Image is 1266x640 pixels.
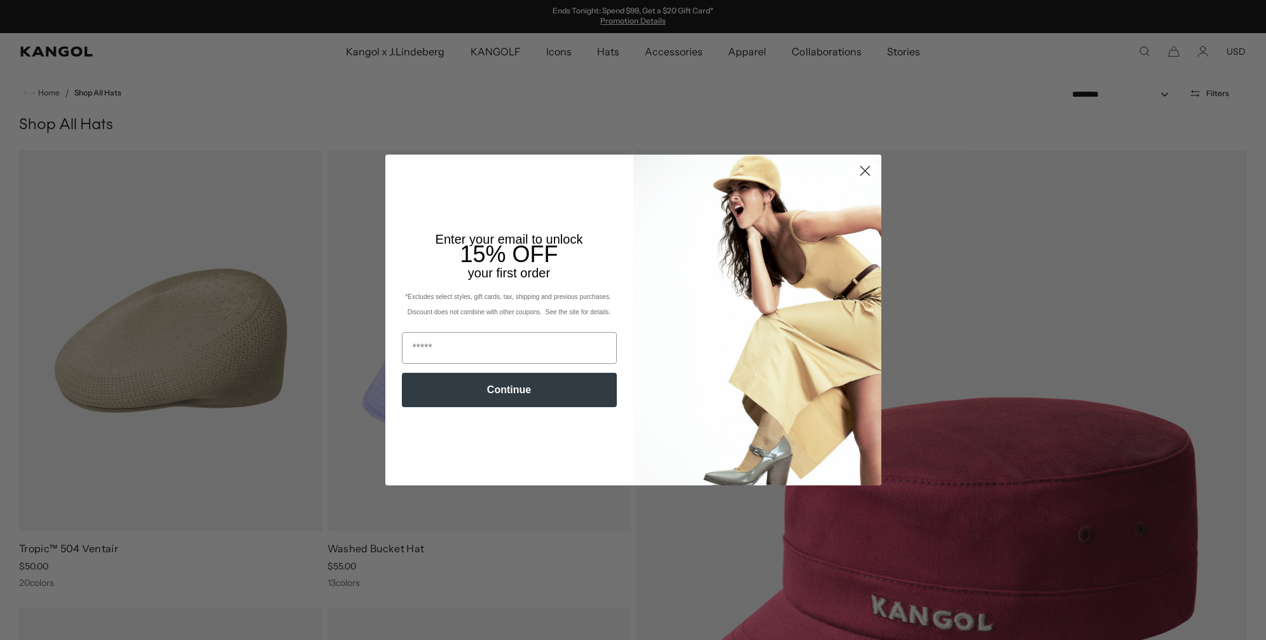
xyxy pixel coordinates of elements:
[633,155,881,485] img: 93be19ad-e773-4382-80b9-c9d740c9197f.jpeg
[402,373,617,407] button: Continue
[402,332,617,364] input: Email
[405,293,612,316] span: *Excludes select styles, gift cards, tax, shipping and previous purchases. Discount does not comb...
[854,160,876,182] button: Close dialog
[460,241,558,267] span: 15% OFF
[468,266,550,280] span: your first order
[436,232,583,246] span: Enter your email to unlock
